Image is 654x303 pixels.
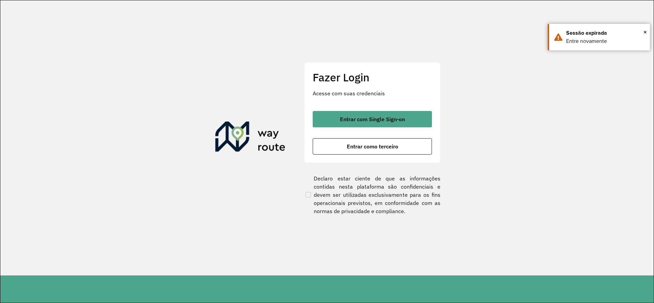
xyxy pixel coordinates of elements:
[313,138,432,155] button: button
[313,111,432,127] button: button
[643,27,647,37] button: Close
[215,122,285,154] img: Roteirizador AmbevTech
[566,29,645,37] div: Sessão expirada
[304,174,440,215] label: Declaro estar ciente de que as informações contidas nesta plataforma são confidenciais e devem se...
[566,37,645,45] div: Entre novamente
[643,27,647,37] span: ×
[347,144,398,149] span: Entrar como terceiro
[340,116,405,122] span: Entrar com Single Sign-on
[313,71,432,84] h2: Fazer Login
[313,89,432,97] p: Acesse com suas credenciais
